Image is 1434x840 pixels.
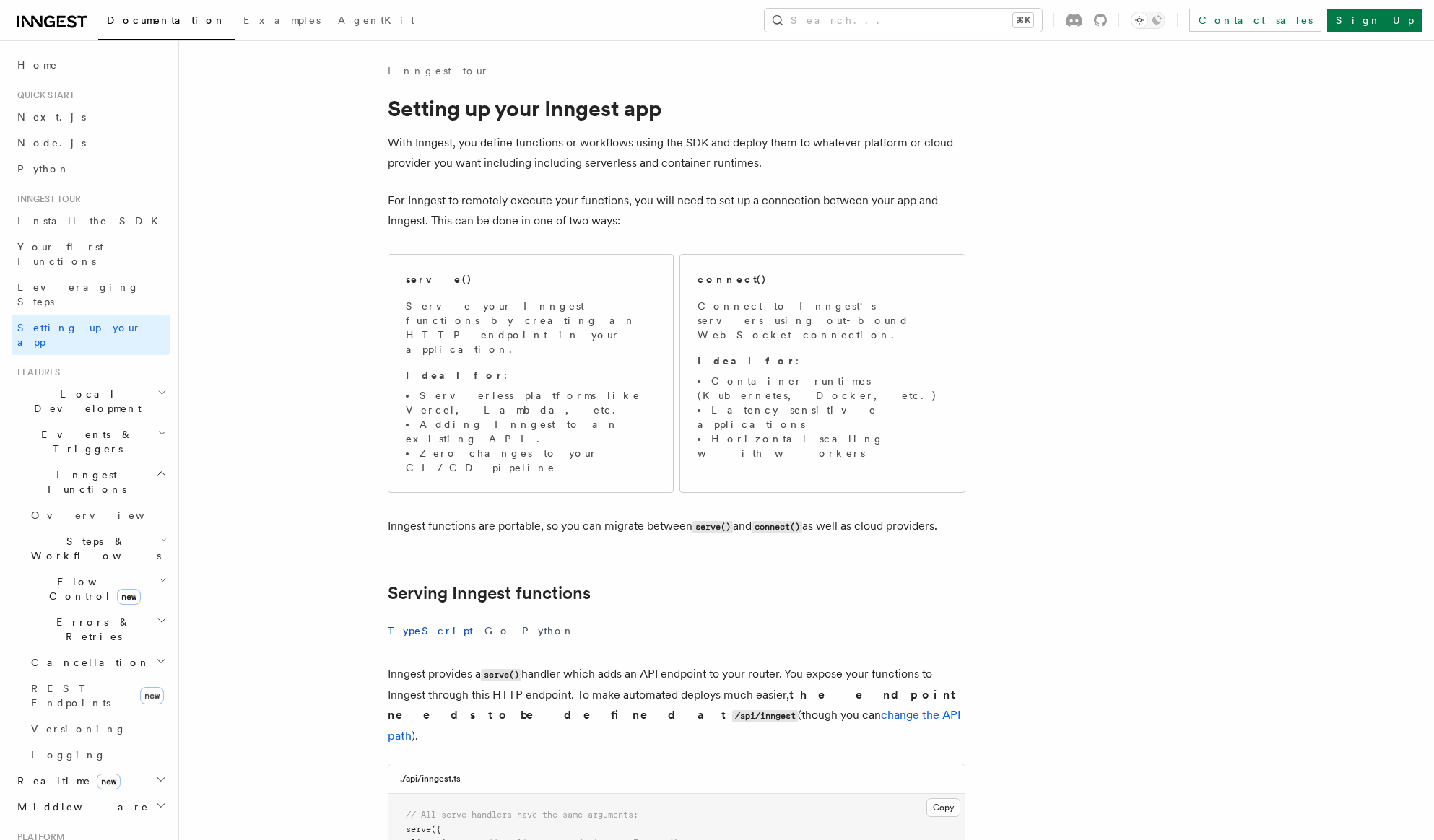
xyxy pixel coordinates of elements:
[12,502,170,768] div: Inngest Functions
[25,649,170,675] button: Cancellation
[12,421,170,462] button: Events & Triggers
[752,521,802,533] code: connect()
[25,716,170,742] a: Versioning
[338,14,414,26] span: AgentKit
[25,742,170,768] a: Logging
[25,534,161,563] span: Steps & Workflows
[12,427,157,456] span: Events & Triggers
[25,574,159,603] span: Flow Control
[12,89,74,101] span: Quick start
[25,569,170,609] button: Flow Controlnew
[12,274,170,315] a: Leveraging Steps
[926,798,960,817] button: Copy
[17,163,70,175] span: Python
[1013,13,1033,27] kbd: ⌘K
[406,388,656,417] li: Serverless platforms like Vercel, Lambda, etc.
[12,768,170,794] button: Realtimenew
[698,403,947,432] li: Latency sensitive applications
[31,683,110,709] span: REST Endpoints
[406,272,472,286] h2: serve()
[25,615,157,644] span: Errors & Retries
[484,615,510,647] button: Go
[1131,12,1165,29] button: Toggle dark mode
[31,723,126,735] span: Versioning
[12,774,121,788] span: Realtime
[698,299,947,342] p: Connect to Inngest's servers using out-bound WebSocket connection.
[388,191,965,231] p: For Inngest to remotely execute your functions, you will need to set up a connection between your...
[329,4,423,39] a: AgentKit
[431,824,441,834] span: ({
[31,509,180,521] span: Overview
[1189,9,1321,32] a: Contact sales
[243,14,321,26] span: Examples
[25,655,150,670] span: Cancellation
[17,215,167,227] span: Install the SDK
[692,521,733,533] code: serve()
[17,137,86,149] span: Node.js
[388,664,965,746] p: Inngest provides a handler which adds an API endpoint to your router. You expose your functions t...
[388,583,591,603] a: Serving Inngest functions
[698,374,947,403] li: Container runtimes (Kubernetes, Docker, etc.)
[140,687,164,704] span: new
[12,156,170,182] a: Python
[25,528,170,569] button: Steps & Workflows
[522,615,575,647] button: Python
[698,354,947,368] p: :
[12,462,170,502] button: Inngest Functions
[388,64,489,78] a: Inngest tour
[98,4,235,40] a: Documentation
[12,468,156,496] span: Inngest Functions
[12,234,170,274] a: Your first Functions
[765,9,1042,32] button: Search...⌘K
[25,502,170,528] a: Overview
[406,417,656,446] li: Adding Inngest to an existing API.
[25,675,170,716] a: REST Endpointsnew
[406,824,431,834] span: serve
[17,58,58,72] span: Home
[117,589,141,605] span: new
[388,95,965,121] h1: Setting up your Inngest app
[406,369,504,381] strong: Ideal for
[388,516,965,537] p: Inngest functions are portable, so you can migrate between and as well as cloud providers.
[12,800,149,814] span: Middleware
[25,609,170,649] button: Errors & Retries
[12,794,170,820] button: Middleware
[406,810,638,820] span: // All serve handlers have the same arguments:
[698,432,947,460] li: Horizontal scaling with workers
[400,773,461,784] h3: ./api/inngest.ts
[679,254,965,493] a: connect()Connect to Inngest's servers using out-bound WebSocket connection.Ideal for:Container ru...
[698,272,767,286] h2: connect()
[12,104,170,130] a: Next.js
[12,315,170,355] a: Setting up your app
[235,4,329,39] a: Examples
[12,367,60,378] span: Features
[481,669,521,681] code: serve()
[388,133,965,173] p: With Inngest, you define functions or workflows using the SDK and deploy them to whatever platfor...
[12,208,170,234] a: Install the SDK
[17,241,103,267] span: Your first Functions
[732,710,798,722] code: /api/inngest
[17,322,142,348] span: Setting up your app
[97,774,121,789] span: new
[12,52,170,78] a: Home
[698,355,796,367] strong: Ideal for
[107,14,226,26] span: Documentation
[12,130,170,156] a: Node.js
[406,299,656,356] p: Serve your Inngest functions by creating an HTTP endpoint in your application.
[406,368,656,382] p: :
[17,111,86,123] span: Next.js
[12,381,170,421] button: Local Development
[12,387,157,416] span: Local Development
[17,281,139,307] span: Leveraging Steps
[31,749,106,761] span: Logging
[1327,9,1422,32] a: Sign Up
[406,446,656,475] li: Zero changes to your CI/CD pipeline
[388,254,674,493] a: serve()Serve your Inngest functions by creating an HTTP endpoint in your application.Ideal for:Se...
[12,193,81,205] span: Inngest tour
[388,615,473,647] button: TypeScript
